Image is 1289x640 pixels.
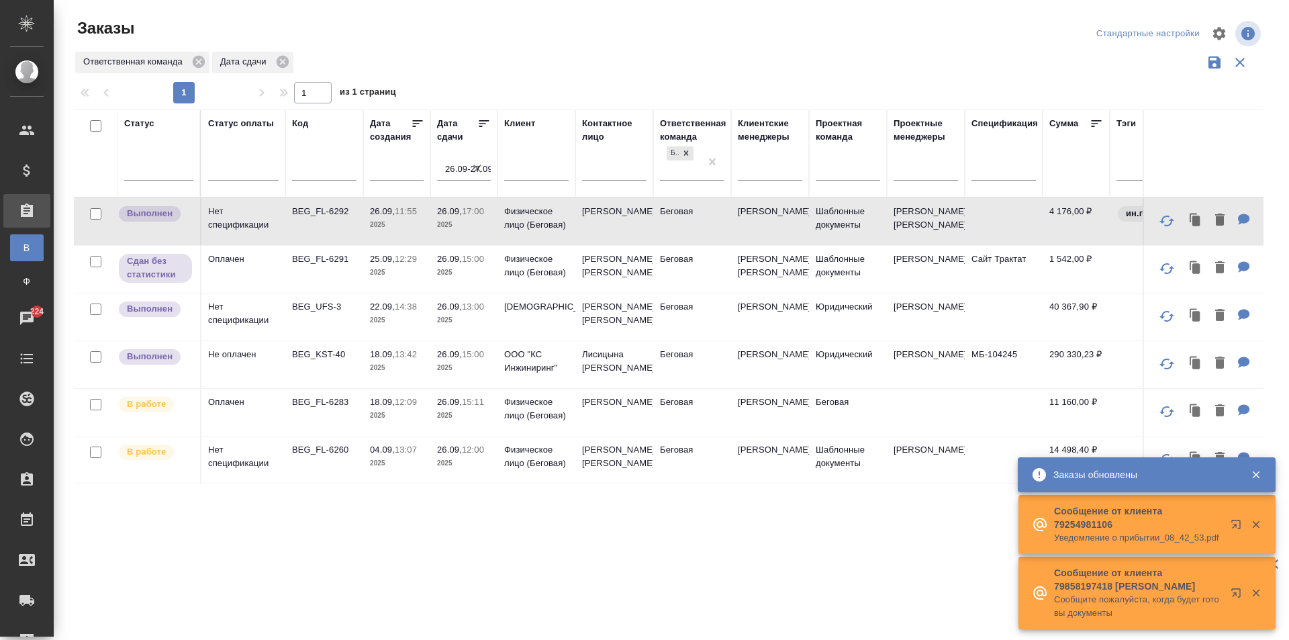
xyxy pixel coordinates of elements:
[201,246,285,293] td: Оплачен
[462,349,484,359] p: 15:00
[653,341,731,388] td: Беговая
[201,437,285,484] td: Нет спецификации
[370,409,424,422] p: 2025
[201,389,285,436] td: Оплачен
[1151,205,1183,237] button: Обновить
[395,397,417,407] p: 12:09
[292,396,356,409] p: BEG_FL-6283
[437,314,491,327] p: 2025
[575,246,653,293] td: [PERSON_NAME] [PERSON_NAME]
[1183,302,1208,330] button: Клонировать
[1151,253,1183,285] button: Обновить
[667,146,679,161] div: Беговая
[83,55,187,68] p: Ответственная команда
[1126,207,1175,220] p: ин.паспорт
[462,445,484,455] p: 12:00
[201,198,285,245] td: Нет спецификации
[117,443,193,461] div: Выставляет ПМ после принятия заказа от КМа
[437,457,491,470] p: 2025
[1227,50,1253,75] button: Сбросить фильтры
[117,300,193,318] div: Выставляет ПМ после сдачи и проведения начислений. Последний этап для ПМа
[292,300,356,314] p: BEG_UFS-3
[22,305,52,318] span: 224
[437,397,462,407] p: 26.09,
[17,275,37,288] span: Ф
[965,341,1043,388] td: МБ-104245
[212,52,293,73] div: Дата сдачи
[220,55,271,68] p: Дата сдачи
[504,348,569,375] p: ООО "КС Инжиниринг"
[1151,300,1183,332] button: Обновить
[1043,341,1110,388] td: 290 330,23 ₽
[292,205,356,218] p: BEG_FL-6292
[127,255,184,281] p: Сдан без статистики
[1054,593,1222,620] p: Сообщите пожалуйста, когда будет готовы документы
[462,206,484,216] p: 17:00
[1043,293,1110,340] td: 40 367,90 ₽
[437,254,462,264] p: 26.09,
[809,246,887,293] td: Шаблонные документы
[653,246,731,293] td: Беговая
[1202,50,1227,75] button: Сохранить фильтры
[1231,302,1257,330] button: Для КМ: чат на почте с mshaykhutdinov@ufs.travel
[127,302,173,316] p: Выполнен
[1151,348,1183,380] button: Обновить
[127,445,166,459] p: В работе
[124,117,154,130] div: Статус
[1151,443,1183,475] button: Обновить
[292,117,308,130] div: Код
[208,117,274,130] div: Статус оплаты
[1183,398,1208,425] button: Клонировать
[653,198,731,245] td: Беговая
[504,300,569,314] p: [DEMOGRAPHIC_DATA]
[370,266,424,279] p: 2025
[1043,246,1110,293] td: 1 542,00 ₽
[1208,398,1231,425] button: Удалить
[395,302,417,312] p: 14:38
[1043,389,1110,436] td: 11 160,00 ₽
[731,389,809,436] td: [PERSON_NAME]
[74,17,134,39] span: Заказы
[127,207,173,220] p: Выполнен
[10,234,44,261] a: В
[1183,350,1208,377] button: Клонировать
[1183,445,1208,473] button: Клонировать
[437,117,477,144] div: Дата сдачи
[575,389,653,436] td: [PERSON_NAME]
[738,117,802,144] div: Клиентские менеджеры
[1043,198,1110,245] td: 4 176,00 ₽
[504,117,535,130] div: Клиент
[117,396,193,414] div: Выставляет ПМ после принятия заказа от КМа
[1043,437,1110,484] td: 14 498,40 ₽
[731,437,809,484] td: [PERSON_NAME]
[665,145,695,162] div: Беговая
[965,246,1043,293] td: Сайт Трактат
[437,302,462,312] p: 26.09,
[75,52,209,73] div: Ответственная команда
[370,445,395,455] p: 04.09,
[809,198,887,245] td: Шаблонные документы
[395,206,417,216] p: 11:55
[395,349,417,359] p: 13:42
[462,397,484,407] p: 15:11
[504,205,569,232] p: Физическое лицо (Беговая)
[127,398,166,411] p: В работе
[1223,511,1255,543] button: Открыть в новой вкладке
[117,253,193,284] div: Выставляет ПМ, когда заказ сдан КМу, но начисления еще не проведены
[1049,117,1078,130] div: Сумма
[10,268,44,295] a: Ф
[201,293,285,340] td: Нет спецификации
[1203,17,1235,50] span: Настроить таблицу
[1208,207,1231,234] button: Удалить
[1116,205,1264,223] div: ин.паспорт
[370,314,424,327] p: 2025
[653,389,731,436] td: Беговая
[575,293,653,340] td: [PERSON_NAME] [PERSON_NAME]
[117,348,193,366] div: Выставляет ПМ после сдачи и проведения начислений. Последний этап для ПМа
[575,198,653,245] td: [PERSON_NAME]
[1116,117,1136,130] div: Тэги
[1093,24,1203,44] div: split button
[1151,396,1183,428] button: Обновить
[660,117,726,144] div: Ответственная команда
[1223,580,1255,612] button: Открыть в новой вкладке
